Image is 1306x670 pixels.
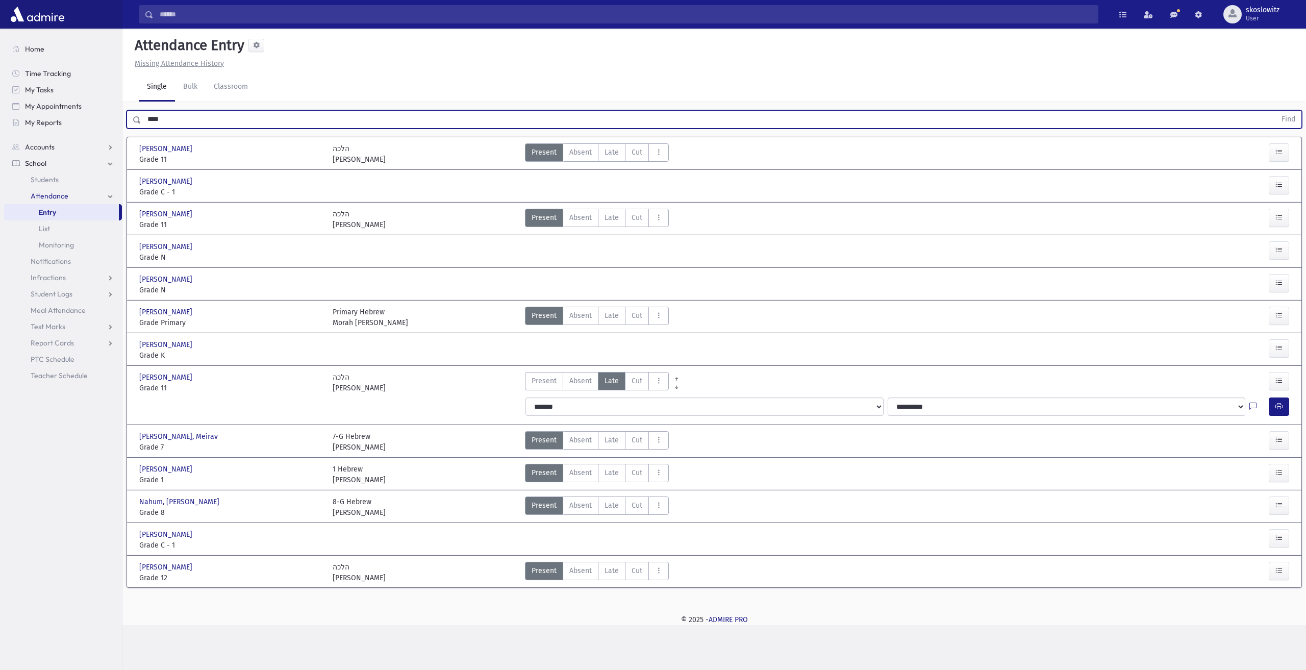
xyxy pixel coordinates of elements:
[1246,14,1279,22] span: User
[25,118,62,127] span: My Reports
[154,5,1098,23] input: Search
[4,139,122,155] a: Accounts
[4,318,122,335] a: Test Marks
[532,310,557,321] span: Present
[569,376,592,386] span: Absent
[4,367,122,384] a: Teacher Schedule
[31,371,88,380] span: Teacher Schedule
[632,500,642,511] span: Cut
[31,322,65,331] span: Test Marks
[632,435,642,445] span: Cut
[139,507,322,518] span: Grade 8
[709,615,748,624] a: ADMIRE PRO
[31,355,74,364] span: PTC Schedule
[605,147,619,158] span: Late
[4,237,122,253] a: Monitoring
[31,175,59,184] span: Students
[25,142,55,152] span: Accounts
[139,209,194,219] span: [PERSON_NAME]
[139,442,322,453] span: Grade 7
[139,383,322,393] span: Grade 11
[569,435,592,445] span: Absent
[1246,6,1279,14] span: skoslowitz
[139,475,322,485] span: Grade 1
[632,376,642,386] span: Cut
[4,286,122,302] a: Student Logs
[31,338,74,348] span: Report Cards
[525,307,669,328] div: AttTypes
[525,431,669,453] div: AttTypes
[139,573,322,583] span: Grade 12
[333,143,386,165] div: הלכה [PERSON_NAME]
[532,565,557,576] span: Present
[605,467,619,478] span: Late
[135,59,224,68] u: Missing Attendance History
[39,208,56,217] span: Entry
[532,376,557,386] span: Present
[4,302,122,318] a: Meal Attendance
[569,565,592,576] span: Absent
[532,147,557,158] span: Present
[532,212,557,223] span: Present
[569,310,592,321] span: Absent
[206,73,256,102] a: Classroom
[139,252,322,263] span: Grade N
[4,65,122,82] a: Time Tracking
[569,147,592,158] span: Absent
[1275,111,1301,128] button: Find
[569,500,592,511] span: Absent
[139,497,221,507] span: Nahum, [PERSON_NAME]
[532,500,557,511] span: Present
[139,274,194,285] span: [PERSON_NAME]
[139,154,322,165] span: Grade 11
[39,224,50,233] span: List
[4,171,122,188] a: Students
[139,339,194,350] span: [PERSON_NAME]
[131,59,224,68] a: Missing Attendance History
[139,529,194,540] span: [PERSON_NAME]
[25,44,44,54] span: Home
[605,212,619,223] span: Late
[139,143,194,154] span: [PERSON_NAME]
[175,73,206,102] a: Bulk
[4,98,122,114] a: My Appointments
[333,307,408,328] div: Primary Hebrew Morah [PERSON_NAME]
[4,220,122,237] a: List
[139,307,194,317] span: [PERSON_NAME]
[39,240,74,250] span: Monitoring
[4,155,122,171] a: School
[605,435,619,445] span: Late
[4,335,122,351] a: Report Cards
[139,562,194,573] span: [PERSON_NAME]
[4,82,122,98] a: My Tasks
[605,500,619,511] span: Late
[525,209,669,230] div: AttTypes
[333,562,386,583] div: הלכה [PERSON_NAME]
[139,317,322,328] span: Grade Primary
[139,219,322,230] span: Grade 11
[532,435,557,445] span: Present
[532,467,557,478] span: Present
[131,37,244,54] h5: Attendance Entry
[632,212,642,223] span: Cut
[605,376,619,386] span: Late
[139,285,322,295] span: Grade N
[605,565,619,576] span: Late
[139,431,220,442] span: [PERSON_NAME], Meirav
[31,306,86,315] span: Meal Attendance
[25,102,82,111] span: My Appointments
[569,467,592,478] span: Absent
[8,4,67,24] img: AdmirePro
[139,372,194,383] span: [PERSON_NAME]
[525,562,669,583] div: AttTypes
[4,114,122,131] a: My Reports
[333,209,386,230] div: הלכה [PERSON_NAME]
[632,467,642,478] span: Cut
[4,41,122,57] a: Home
[525,464,669,485] div: AttTypes
[4,188,122,204] a: Attendance
[525,497,669,518] div: AttTypes
[525,372,669,393] div: AttTypes
[139,187,322,197] span: Grade C - 1
[25,69,71,78] span: Time Tracking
